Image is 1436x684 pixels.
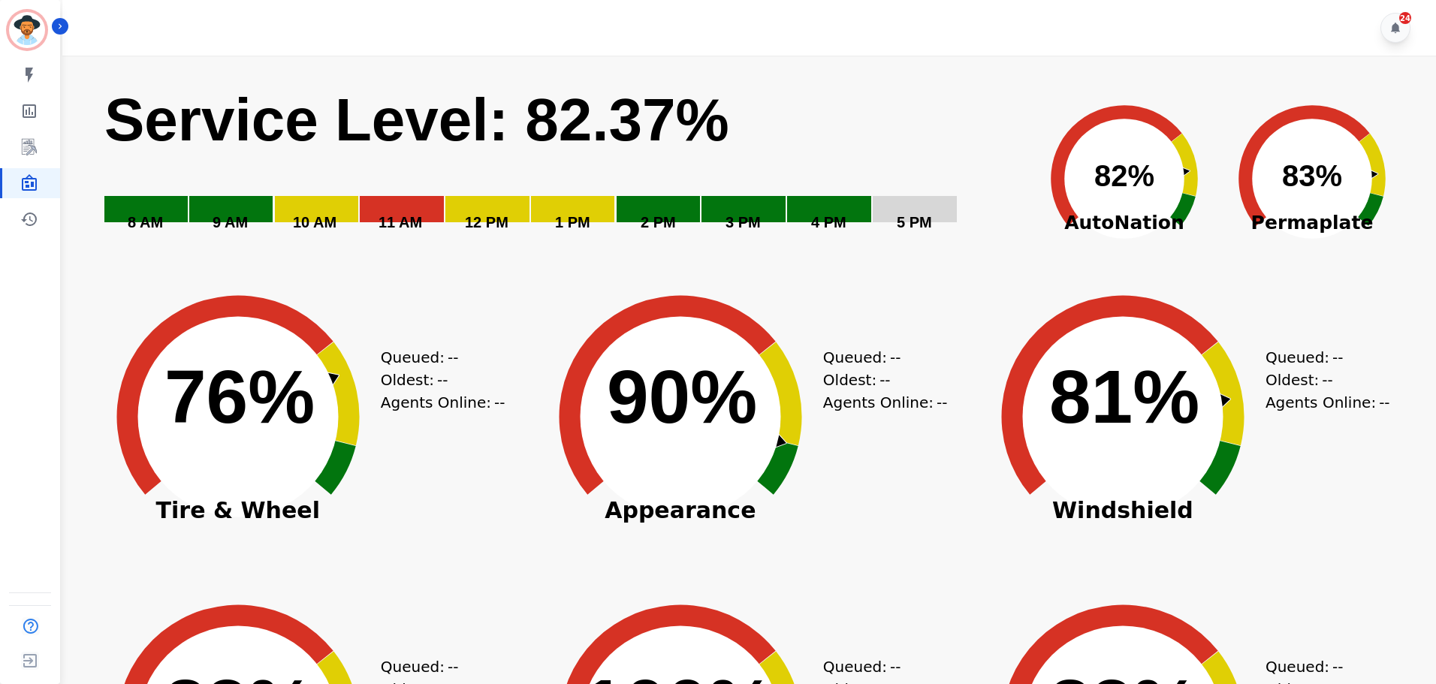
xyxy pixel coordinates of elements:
span: -- [1332,346,1343,369]
span: Permaplate [1218,209,1406,237]
text: 82% [1094,159,1154,192]
text: 12 PM [465,214,508,231]
span: Appearance [530,503,831,518]
text: 8 AM [128,214,163,231]
div: Agents Online: [1266,391,1393,414]
div: Queued: [381,655,493,678]
span: -- [1322,369,1332,391]
span: -- [879,369,890,391]
span: -- [937,391,947,414]
text: 4 PM [811,214,846,231]
div: Oldest: [1266,369,1378,391]
img: Bordered avatar [9,12,45,48]
text: 10 AM [293,214,336,231]
span: -- [494,391,505,414]
text: 2 PM [641,214,676,231]
div: Oldest: [381,369,493,391]
span: -- [448,346,458,369]
span: -- [1332,655,1343,678]
text: 76% [164,354,315,438]
span: -- [890,346,901,369]
span: Tire & Wheel [88,503,388,518]
div: Queued: [381,346,493,369]
text: 5 PM [897,214,932,231]
span: -- [448,655,458,678]
text: 9 AM [213,214,248,231]
div: Queued: [823,346,936,369]
text: 1 PM [555,214,590,231]
span: -- [1379,391,1389,414]
div: Agents Online: [823,391,951,414]
div: 24 [1399,12,1411,24]
span: -- [890,655,901,678]
text: 11 AM [379,214,422,231]
div: Oldest: [823,369,936,391]
div: Agents Online: [381,391,508,414]
text: 90% [607,354,757,438]
div: Queued: [1266,346,1378,369]
span: Windshield [973,503,1273,518]
text: 81% [1049,354,1199,438]
span: AutoNation [1030,209,1218,237]
div: Queued: [1266,655,1378,678]
text: 83% [1282,159,1342,192]
span: -- [437,369,448,391]
div: Queued: [823,655,936,678]
svg: Service Level: 0% [103,83,1027,252]
text: Service Level: 82.37% [104,86,729,153]
text: 3 PM [726,214,761,231]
